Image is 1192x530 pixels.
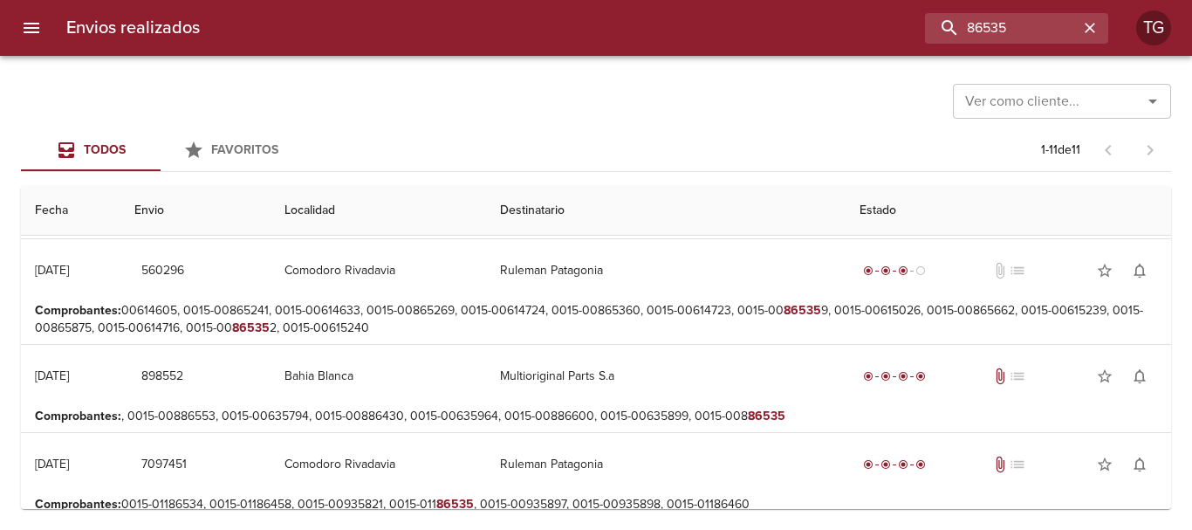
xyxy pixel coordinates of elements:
b: Comprobantes : [35,303,121,318]
span: 560296 [141,260,184,282]
div: Abrir información de usuario [1136,10,1171,45]
div: [DATE] [35,368,69,383]
b: Comprobantes : [35,497,121,512]
span: Tiene documentos adjuntos [991,368,1009,385]
em: 86535 [232,320,270,335]
span: radio_button_unchecked [915,265,926,276]
div: [DATE] [35,263,69,278]
span: No tiene pedido asociado [1009,456,1026,473]
span: No tiene documentos adjuntos [991,262,1009,279]
b: Comprobantes : [35,409,121,423]
div: [DATE] [35,457,69,471]
p: , 0015-00886553, 0015-00635794, 0015-00886430, 0015-00635964, 0015-00886600, 0015-00635899, 0015-008 [35,408,1157,425]
span: Todos [84,142,126,157]
td: Ruleman Patagonia [486,239,846,302]
span: radio_button_checked [863,265,873,276]
td: Comodoro Rivadavia [271,239,487,302]
div: Entregado [860,368,929,385]
button: Activar notificaciones [1122,447,1157,482]
input: buscar [925,13,1079,44]
em: 86535 [748,409,785,423]
button: Activar notificaciones [1122,253,1157,288]
p: 1 - 11 de 11 [1041,141,1080,159]
div: Tabs Envios [21,129,300,171]
span: radio_button_checked [880,265,891,276]
span: 898552 [141,366,183,388]
span: notifications_none [1131,262,1148,279]
span: radio_button_checked [863,371,873,382]
em: 86535 [436,497,474,512]
th: Envio [120,186,271,236]
span: Tiene documentos adjuntos [991,456,1009,473]
span: No tiene pedido asociado [1009,368,1026,385]
button: 7097451 [134,449,194,481]
td: Comodoro Rivadavia [271,433,487,496]
button: Agregar a favoritos [1087,359,1122,394]
button: Activar notificaciones [1122,359,1157,394]
button: 560296 [134,255,191,287]
span: Pagina anterior [1087,141,1129,158]
th: Fecha [21,186,120,236]
div: En viaje [860,262,929,279]
span: radio_button_checked [898,459,908,470]
span: radio_button_checked [863,459,873,470]
p: 00614605, 0015-00865241, 0015-00614633, 0015-00865269, 0015-00614724, 0015-00865360, 0015-0061472... [35,302,1157,337]
button: Agregar a favoritos [1087,447,1122,482]
button: menu [10,7,52,49]
span: notifications_none [1131,368,1148,385]
div: TG [1136,10,1171,45]
span: radio_button_checked [915,459,926,470]
h6: Envios realizados [66,14,200,42]
span: 7097451 [141,454,187,476]
span: radio_button_checked [915,371,926,382]
th: Estado [846,186,1171,236]
span: No tiene pedido asociado [1009,262,1026,279]
button: Abrir [1141,89,1165,114]
span: notifications_none [1131,456,1148,473]
span: radio_button_checked [880,371,891,382]
td: Bahia Blanca [271,345,487,408]
span: radio_button_checked [880,459,891,470]
div: Entregado [860,456,929,473]
span: radio_button_checked [898,371,908,382]
span: star_border [1096,456,1113,473]
span: Pagina siguiente [1129,129,1171,171]
th: Localidad [271,186,487,236]
span: star_border [1096,262,1113,279]
p: 0015-01186534, 0015-01186458, 0015-00935821, 0015-011 , 0015-00935897, 0015-00935898, 0015-01186460 [35,496,1157,513]
span: star_border [1096,368,1113,385]
td: Ruleman Patagonia [486,433,846,496]
span: Favoritos [211,142,278,157]
em: 86535 [784,303,821,318]
td: Multioriginal Parts S.a [486,345,846,408]
button: 898552 [134,361,190,393]
span: radio_button_checked [898,265,908,276]
th: Destinatario [486,186,846,236]
button: Agregar a favoritos [1087,253,1122,288]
